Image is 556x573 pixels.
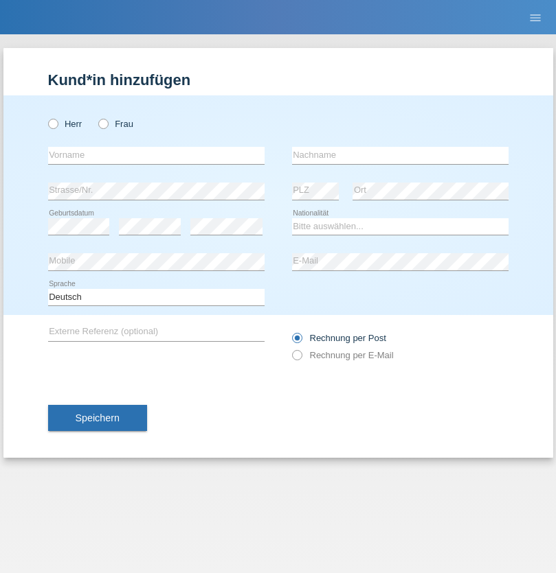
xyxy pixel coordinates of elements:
input: Rechnung per Post [292,333,301,350]
label: Rechnung per Post [292,333,386,343]
label: Herr [48,119,82,129]
span: Speichern [76,412,120,423]
a: menu [522,13,549,21]
h1: Kund*in hinzufügen [48,71,509,89]
label: Frau [98,119,133,129]
input: Rechnung per E-Mail [292,350,301,367]
i: menu [529,11,542,25]
input: Herr [48,119,57,128]
button: Speichern [48,405,147,431]
input: Frau [98,119,107,128]
label: Rechnung per E-Mail [292,350,394,360]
